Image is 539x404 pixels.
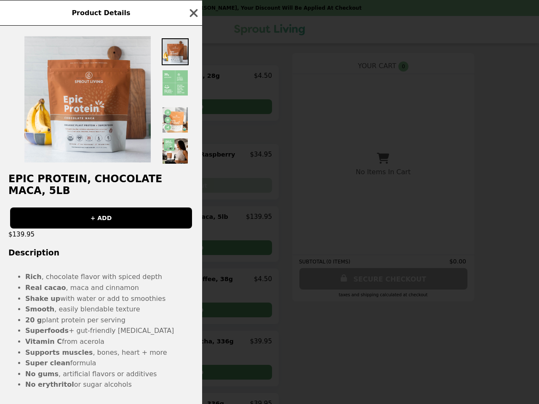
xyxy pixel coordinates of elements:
[25,379,194,390] li: or sugar alcohols
[25,271,194,282] li: , chocolate flavor with spiced depth
[25,304,194,315] li: , easily blendable texture
[24,36,151,162] img: Default Title
[25,336,194,347] li: from acerola
[25,315,194,326] li: plant protein per serving
[25,347,194,358] li: , bones, heart + more
[25,348,93,356] strong: Supports muscles
[25,305,54,313] strong: Smooth
[25,380,74,388] b: No erythritol
[25,370,59,378] strong: No gums
[25,359,70,367] strong: Super clean
[25,273,42,281] strong: Rich
[162,106,189,133] img: Thumbnail 4
[25,284,66,292] b: Real cacao
[25,282,194,293] li: , maca and cinnamon
[25,327,69,335] b: Superfoods
[25,338,62,346] b: Vitamin C
[162,138,189,165] img: Thumbnail 5
[10,207,192,229] button: + ADD
[25,293,194,304] li: with water or add to smoothies
[162,69,189,96] img: Thumbnail 2
[162,101,189,102] img: Thumbnail 3
[25,325,194,336] li: + gut-friendly [MEDICAL_DATA]
[25,358,194,369] li: formula
[25,295,60,303] strong: Shake up
[162,38,189,65] img: Thumbnail 1
[25,316,42,324] strong: 20 g
[25,369,194,380] li: , artificial flavors or additives
[72,9,130,17] span: Product Details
